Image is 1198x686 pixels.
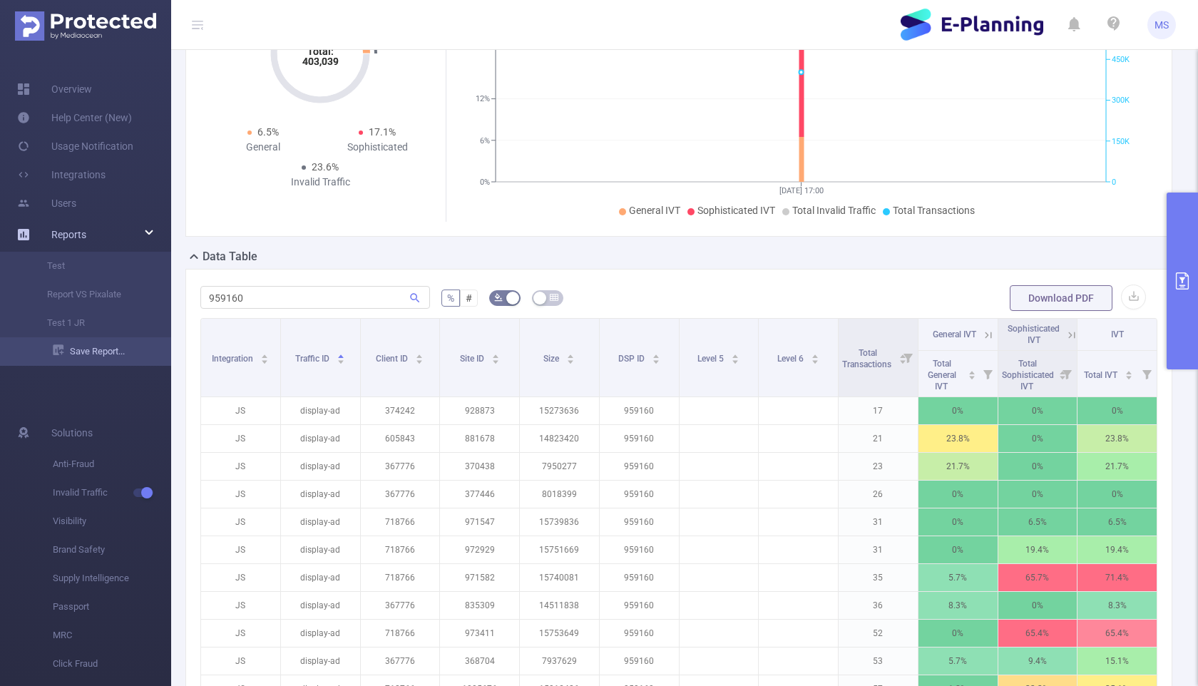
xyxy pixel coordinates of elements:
[1077,647,1157,675] p: 15.1%
[893,205,975,216] span: Total Transactions
[17,189,76,217] a: Users
[978,351,998,396] i: Filter menu
[53,337,171,366] a: Save Report...
[53,593,171,621] span: Passport
[811,352,819,361] div: Sort
[998,536,1077,563] p: 19.4%
[600,647,679,675] p: 959160
[1084,370,1120,380] span: Total IVT
[307,46,334,57] tspan: Total:
[369,126,396,138] span: 17.1%
[697,354,726,364] span: Level 5
[600,536,679,563] p: 959160
[295,354,332,364] span: Traffic ID
[792,205,876,216] span: Total Invalid Traffic
[520,564,599,591] p: 15740081
[812,358,819,362] i: icon: caret-down
[17,160,106,189] a: Integrations
[842,348,894,369] span: Total Transactions
[1155,11,1169,39] span: MS
[312,161,339,173] span: 23.6%
[968,369,976,373] i: icon: caret-up
[416,358,424,362] i: icon: caret-down
[520,508,599,536] p: 15739836
[51,220,86,249] a: Reports
[257,126,279,138] span: 6.5%
[1125,369,1133,377] div: Sort
[17,75,92,103] a: Overview
[918,536,998,563] p: 0%
[53,564,171,593] span: Supply Intelligence
[201,425,280,452] p: JS
[361,425,440,452] p: 605843
[1008,324,1060,345] span: Sophisticated IVT
[440,453,519,480] p: 370438
[440,620,519,647] p: 973411
[1077,508,1157,536] p: 6.5%
[263,175,377,190] div: Invalid Traffic
[201,564,280,591] p: JS
[476,95,490,104] tspan: 12%
[779,186,823,195] tspan: [DATE] 17:00
[53,621,171,650] span: MRC
[201,647,280,675] p: JS
[998,425,1077,452] p: 0%
[415,352,424,361] div: Sort
[261,358,269,362] i: icon: caret-down
[600,425,679,452] p: 959160
[53,478,171,507] span: Invalid Traffic
[376,354,410,364] span: Client ID
[600,592,679,619] p: 959160
[567,358,575,362] i: icon: caret-down
[543,354,561,364] span: Size
[491,352,500,361] div: Sort
[201,397,280,424] p: JS
[337,358,345,362] i: icon: caret-down
[440,536,519,563] p: 972929
[652,358,660,362] i: icon: caret-down
[839,397,918,424] p: 17
[480,178,490,187] tspan: 0%
[29,280,154,309] a: Report VS Pixalate
[491,358,499,362] i: icon: caret-down
[361,453,440,480] p: 367776
[440,425,519,452] p: 881678
[361,592,440,619] p: 367776
[898,319,918,396] i: Filter menu
[918,592,998,619] p: 8.3%
[998,508,1077,536] p: 6.5%
[1010,285,1112,311] button: Download PDF
[337,352,345,361] div: Sort
[732,352,739,357] i: icon: caret-up
[839,620,918,647] p: 52
[839,592,918,619] p: 36
[600,453,679,480] p: 959160
[51,419,93,447] span: Solutions
[440,564,519,591] p: 971582
[918,647,998,675] p: 5.7%
[520,453,599,480] p: 7950277
[600,620,679,647] p: 959160
[1077,397,1157,424] p: 0%
[29,252,154,280] a: Test
[839,508,918,536] p: 31
[812,352,819,357] i: icon: caret-up
[361,481,440,508] p: 367776
[918,453,998,480] p: 21.7%
[281,397,360,424] p: display-ad
[550,293,558,302] i: icon: table
[201,453,280,480] p: JS
[1112,96,1130,106] tspan: 300K
[29,309,154,337] a: Test 1 JR
[200,286,430,309] input: Search...
[281,647,360,675] p: display-ad
[1111,329,1124,339] span: IVT
[281,592,360,619] p: display-ad
[566,352,575,361] div: Sort
[440,647,519,675] p: 368704
[839,647,918,675] p: 53
[281,481,360,508] p: display-ad
[839,425,918,452] p: 21
[17,132,133,160] a: Usage Notification
[600,397,679,424] p: 959160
